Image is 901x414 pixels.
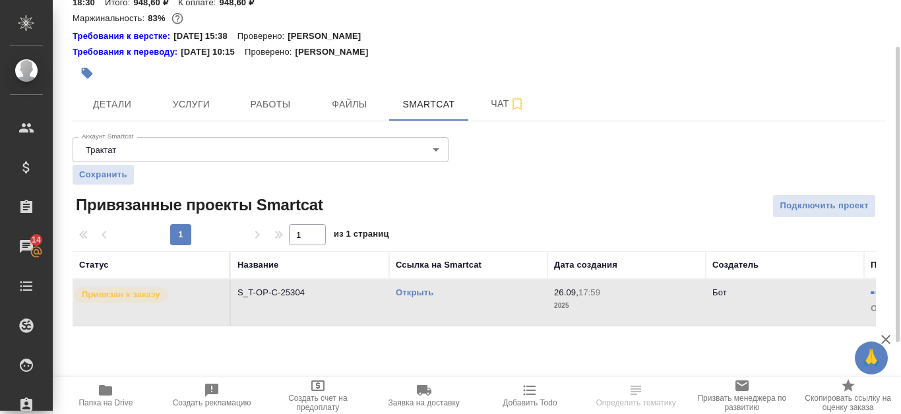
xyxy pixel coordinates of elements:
[73,13,148,23] p: Маржинальность:
[237,286,383,299] p: S_T-OP-C-25304
[73,194,323,216] span: Привязанные проекты Smartcat
[855,341,888,374] button: 🙏
[237,258,278,272] div: Название
[265,377,371,414] button: Создать счет на предоплату
[780,198,869,214] span: Подключить проект
[169,10,186,27] button: 134.16 RUB;
[73,137,449,162] div: Трактат
[237,30,288,43] p: Проверено:
[239,96,302,113] span: Работы
[583,377,689,414] button: Определить тематику
[554,258,617,272] div: Дата создания
[396,287,433,297] a: Открыть
[160,96,223,113] span: Услуги
[245,45,295,59] p: Проверено:
[273,394,363,412] span: Создать счет на предоплату
[334,226,389,245] span: из 1 страниц
[503,398,557,407] span: Добавить Todo
[712,287,727,297] p: Бот
[509,96,525,112] svg: Подписаться
[476,96,540,112] span: Чат
[554,287,578,297] p: 26.09,
[73,45,181,59] div: Нажми, чтобы открыть папку с инструкцией
[596,398,675,407] span: Определить тематику
[795,377,901,414] button: Скопировать ссылку на оценку заказа
[388,398,459,407] span: Заявка на доставку
[318,96,381,113] span: Файлы
[73,165,134,185] button: Сохранить
[173,398,251,407] span: Создать рекламацию
[73,30,173,43] a: Требования к верстке:
[772,194,876,218] button: Подключить проект
[554,299,699,312] p: 2025
[477,377,583,414] button: Добавить Todo
[288,30,371,43] p: [PERSON_NAME]
[371,377,477,414] button: Заявка на доставку
[53,377,159,414] button: Папка на Drive
[689,377,795,414] button: Призвать менеджера по развитию
[803,394,893,412] span: Скопировать ссылку на оценку заказа
[295,45,378,59] p: [PERSON_NAME]
[80,96,144,113] span: Детали
[148,13,168,23] p: 83%
[78,398,133,407] span: Папка на Drive
[73,30,173,43] div: Нажми, чтобы открыть папку с инструкцией
[3,230,49,263] a: 14
[79,168,127,181] span: Сохранить
[697,394,788,412] span: Призвать менеджера по развитию
[73,59,102,88] button: Добавить тэг
[73,45,181,59] a: Требования к переводу:
[82,288,160,301] p: Привязан к заказу
[79,258,109,272] div: Статус
[860,344,883,372] span: 🙏
[173,30,237,43] p: [DATE] 15:38
[159,377,265,414] button: Создать рекламацию
[82,144,120,156] button: Трактат
[24,233,49,247] span: 14
[578,287,600,297] p: 17:59
[397,96,460,113] span: Smartcat
[712,258,759,272] div: Создатель
[396,258,482,272] div: Ссылка на Smartcat
[181,45,245,59] p: [DATE] 10:15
